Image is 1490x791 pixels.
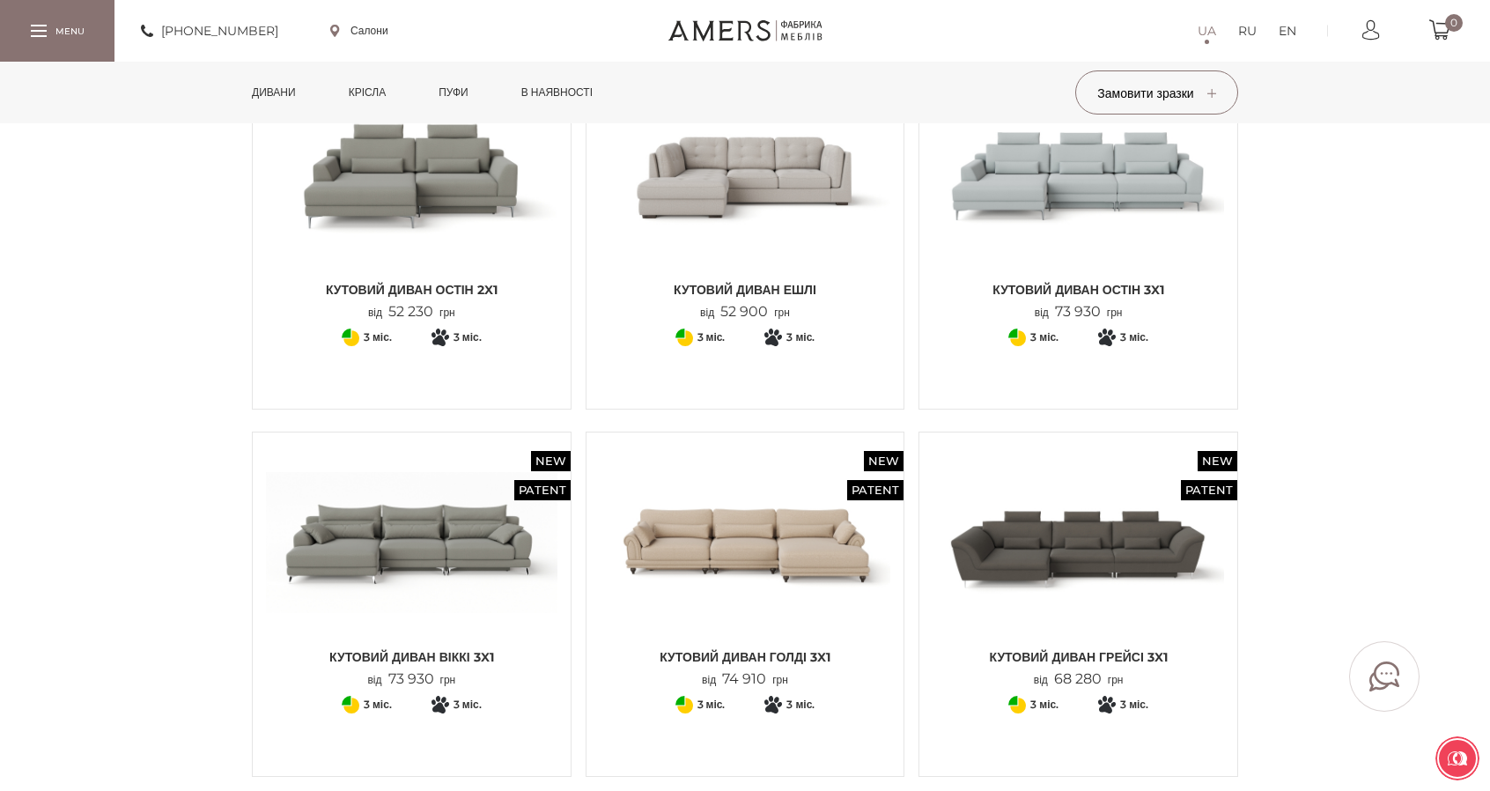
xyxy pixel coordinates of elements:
span: 74 910 [716,670,772,687]
span: 3 міс. [364,694,392,715]
span: 3 міс. [697,327,726,348]
a: в наявності [508,62,606,123]
span: New [531,451,571,471]
span: 0 [1445,14,1463,32]
span: 3 міс. [454,327,482,348]
a: UA [1198,20,1216,41]
span: 68 280 [1048,670,1108,687]
span: 3 міс. [786,327,815,348]
a: New Кутовий диван ОСТІН 2x1 Кутовий диван ОСТІН 2x1 Кутовий диван ОСТІН 2x1 від52 230грн [266,78,557,321]
span: Кутовий диван ГРЕЙСІ 3x1 [933,648,1224,666]
span: Замовити зразки [1097,85,1215,101]
span: 3 міс. [364,327,392,348]
img: Кутовий диван ВІККІ 3x1 [266,446,557,639]
a: RU [1238,20,1257,41]
a: EN [1279,20,1296,41]
span: 3 міс. [1120,327,1148,348]
span: 3 міс. [1120,694,1148,715]
span: 3 міс. [697,694,726,715]
a: [PHONE_NUMBER] [141,20,278,41]
p: від грн [1034,671,1124,688]
span: Patent [847,480,904,500]
p: від грн [700,304,790,321]
span: Кутовий диван ЕШЛІ [600,281,891,299]
span: Patent [514,480,571,500]
p: від грн [702,671,788,688]
span: Кутовий диван ВІККІ 3x1 [266,648,557,666]
span: 73 930 [1049,303,1107,320]
a: Кутовий диван ЕШЛІ Кутовий диван ЕШЛІ Кутовий диван ЕШЛІ від52 900грн [600,78,891,321]
span: 73 930 [382,670,440,687]
a: New Patent Кутовий диван ГОЛДІ 3x1 Кутовий диван ГОЛДІ 3x1 Кутовий диван ГОЛДІ 3x1 від74 910грн [600,446,891,688]
a: Дивани [239,62,309,123]
span: 52 900 [714,303,774,320]
img: Кутовий диван ГРЕЙСІ 3x1 [933,446,1224,639]
span: New [864,451,904,471]
span: Кутовий диван ОСТІН 2x1 [266,281,557,299]
a: Крісла [336,62,399,123]
a: New Patent Кутовий диван ГРЕЙСІ 3x1 Кутовий диван ГРЕЙСІ 3x1 від68 280грн [933,446,1224,688]
a: New Patent Кутовий диван ВІККІ 3x1 Кутовий диван ВІККІ 3x1 від73 930грн [266,446,557,688]
span: 3 міс. [1030,694,1058,715]
span: 52 230 [382,303,439,320]
span: Patent [1181,480,1237,500]
p: від грн [1035,304,1123,321]
span: Кутовий диван ГОЛДІ 3x1 [600,648,891,666]
span: 3 міс. [786,694,815,715]
span: 3 міс. [1030,327,1058,348]
a: Пуфи [425,62,482,123]
span: Кутовий диван ОСТІН 3x1 [933,281,1224,299]
a: New Кутовий диван ОСТІН 3x1 Кутовий диван ОСТІН 3x1 Кутовий диван ОСТІН 3x1 від73 930грн [933,78,1224,321]
span: New [1198,451,1237,471]
p: від грн [368,304,455,321]
span: 3 міс. [454,694,482,715]
button: Замовити зразки [1075,70,1238,115]
a: Салони [330,23,388,39]
p: від грн [367,671,455,688]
